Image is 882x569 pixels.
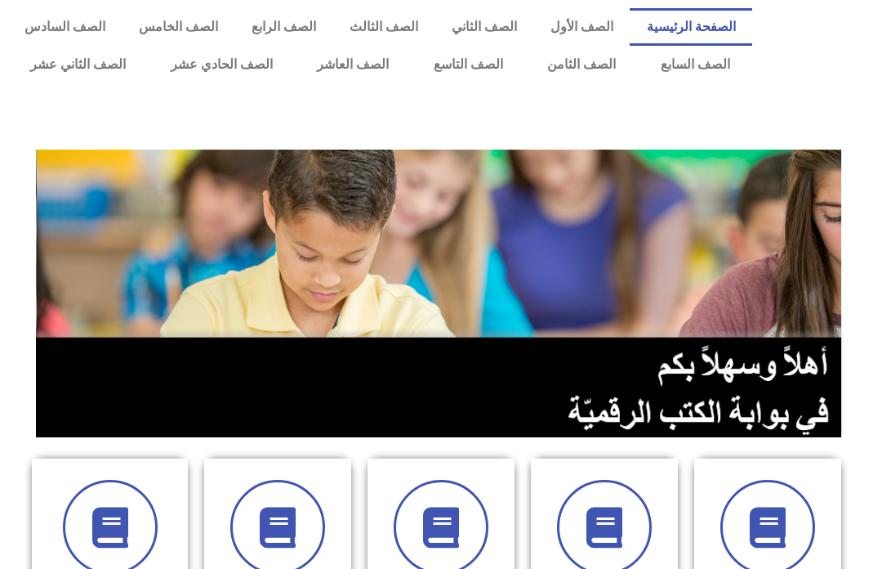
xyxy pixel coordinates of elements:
a: الصف السادس [8,8,122,46]
a: الصف الثاني عشر [8,46,149,83]
a: الصف الرابع [235,8,333,46]
a: الصف الثامن [525,46,639,83]
a: الصفحة الرئيسية [630,8,752,46]
a: الصف العاشر [295,46,412,83]
a: الصف الحادي عشر [148,46,295,83]
a: الصف التاسع [411,46,525,83]
a: الصف الثالث [333,8,435,46]
a: الصف الخامس [122,8,235,46]
a: الصف السابع [638,46,752,83]
a: الصف الثاني [434,8,533,46]
a: الصف الأول [533,8,630,46]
